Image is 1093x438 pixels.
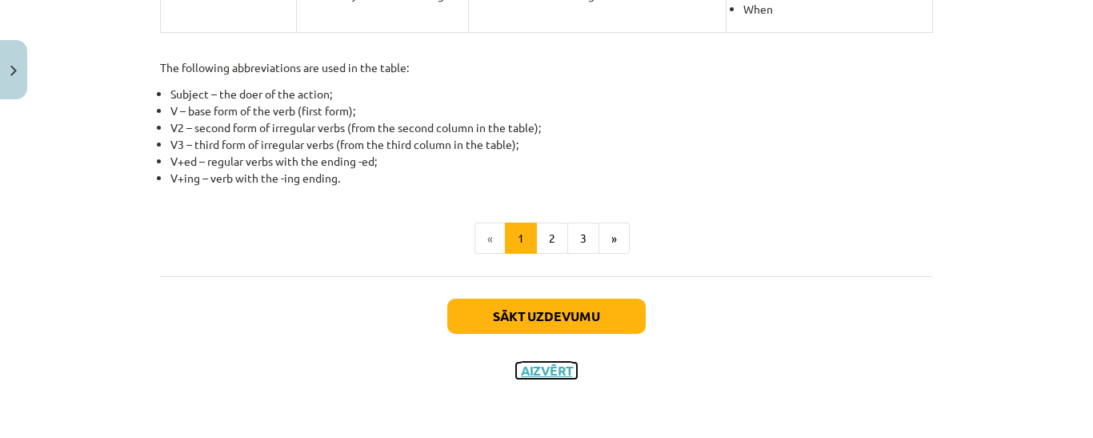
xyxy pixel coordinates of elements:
[599,223,630,255] button: »
[743,1,926,18] li: When
[447,299,646,334] button: Sākt uzdevumu
[170,170,933,187] li: V+ing – verb with the -ing ending.
[160,59,933,76] p: The following abbreviations are used in the table:
[505,223,537,255] button: 1
[170,119,933,136] li: V2 – second form of irregular verbs (from the second column in the table);
[170,153,933,170] li: V+ed – regular verbs with the ending -ed;
[160,223,933,255] nav: Page navigation example
[536,223,568,255] button: 2
[516,363,577,379] button: Aizvērt
[170,86,933,102] li: Subject – the doer of the action;
[170,136,933,153] li: V3 – third form of irregular verbs (from the third column in the table);
[170,102,933,119] li: V – base form of the verb (first form);
[10,66,17,76] img: icon-close-lesson-0947bae3869378f0d4975bcd49f059093ad1ed9edebbc8119c70593378902aed.svg
[567,223,599,255] button: 3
